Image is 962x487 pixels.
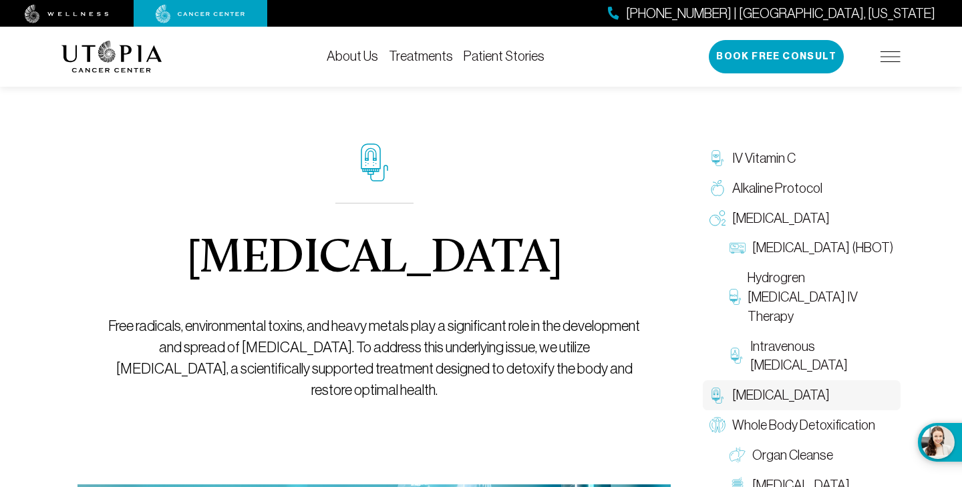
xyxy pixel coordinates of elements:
[156,5,245,23] img: cancer center
[703,203,901,233] a: [MEDICAL_DATA]
[732,386,830,405] span: [MEDICAL_DATA]
[723,263,901,331] a: Hydrogren [MEDICAL_DATA] IV Therapy
[730,289,741,305] img: Hydrogren Peroxide IV Therapy
[752,446,833,465] span: Organ Cleanse
[389,49,453,63] a: Treatments
[608,4,935,23] a: [PHONE_NUMBER] | [GEOGRAPHIC_DATA], [US_STATE]
[732,179,822,198] span: Alkaline Protocol
[626,4,935,23] span: [PHONE_NUMBER] | [GEOGRAPHIC_DATA], [US_STATE]
[327,49,378,63] a: About Us
[730,348,744,364] img: Intravenous Ozone Therapy
[108,316,641,401] p: Free radicals, environmental toxins, and heavy metals play a significant role in the development ...
[750,337,894,376] span: Intravenous [MEDICAL_DATA]
[723,440,901,470] a: Organ Cleanse
[61,41,162,73] img: logo
[709,180,726,196] img: Alkaline Protocol
[703,380,901,410] a: [MEDICAL_DATA]
[703,410,901,440] a: Whole Body Detoxification
[723,233,901,263] a: [MEDICAL_DATA] (HBOT)
[703,143,901,173] a: IV Vitamin C
[25,5,109,23] img: wellness
[709,150,726,166] img: IV Vitamin C
[748,268,894,326] span: Hydrogren [MEDICAL_DATA] IV Therapy
[752,238,893,258] span: [MEDICAL_DATA] (HBOT)
[709,210,726,226] img: Oxygen Therapy
[730,447,746,463] img: Organ Cleanse
[186,235,563,284] h1: [MEDICAL_DATA]
[361,143,388,181] img: icon
[723,332,901,381] a: Intravenous [MEDICAL_DATA]
[709,417,726,433] img: Whole Body Detoxification
[732,416,875,435] span: Whole Body Detoxification
[732,209,830,228] span: [MEDICAL_DATA]
[703,173,901,203] a: Alkaline Protocol
[732,149,796,168] span: IV Vitamin C
[880,51,901,62] img: icon-hamburger
[464,49,544,63] a: Patient Stories
[709,40,844,73] button: Book Free Consult
[709,388,726,404] img: Chelation Therapy
[730,240,746,256] img: Hyperbaric Oxygen Therapy (HBOT)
